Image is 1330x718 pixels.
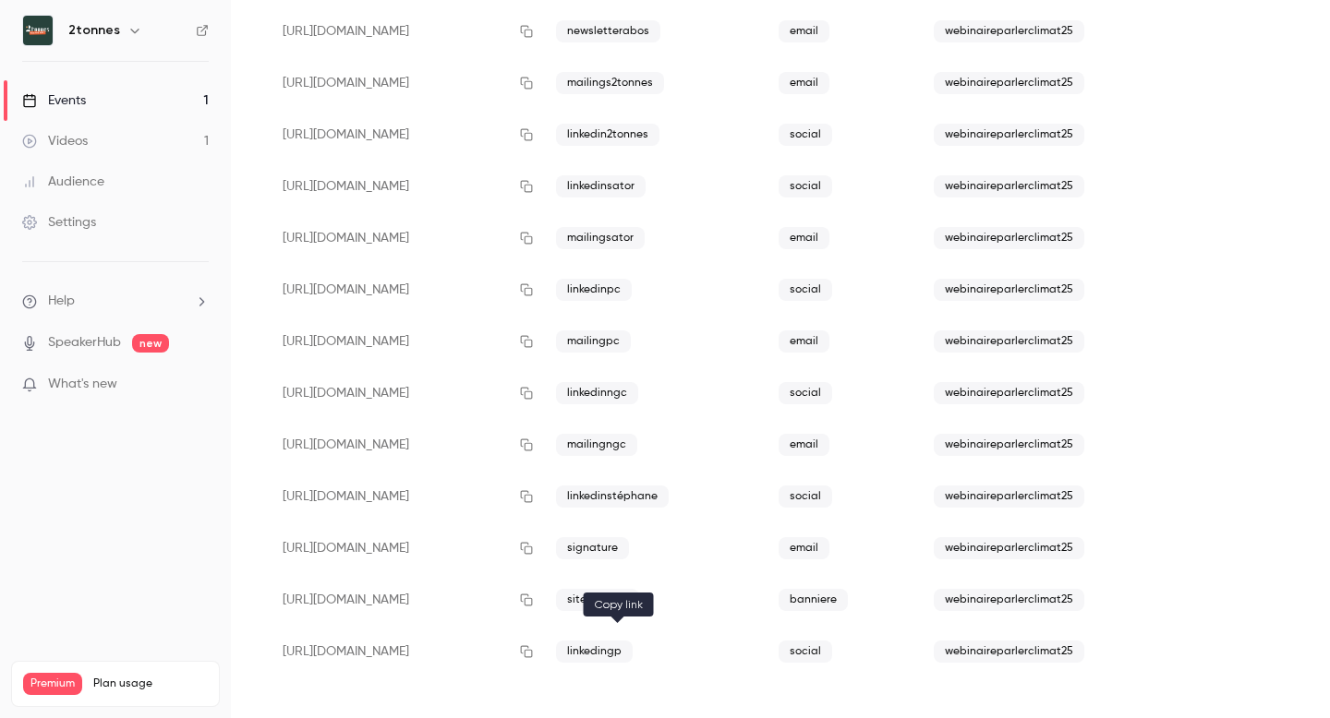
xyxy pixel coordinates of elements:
[268,316,541,367] div: [URL][DOMAIN_NAME]
[22,132,88,150] div: Videos
[22,213,96,232] div: Settings
[556,20,660,42] span: newsletterabos
[22,91,86,110] div: Events
[779,330,829,353] span: email
[68,21,120,40] h6: 2tonnes
[779,485,832,508] span: social
[934,640,1084,663] span: webinaireparlerclimat25
[779,227,829,249] span: email
[268,471,541,522] div: [URL][DOMAIN_NAME]
[268,367,541,419] div: [URL][DOMAIN_NAME]
[268,574,541,626] div: [URL][DOMAIN_NAME]
[779,434,829,456] span: email
[23,673,82,695] span: Premium
[934,589,1084,611] span: webinaireparlerclimat25
[934,434,1084,456] span: webinaireparlerclimat25
[779,124,832,146] span: social
[779,537,829,559] span: email
[48,292,75,311] span: Help
[556,330,631,353] span: mailingpc
[934,485,1084,508] span: webinaireparlerclimat25
[779,72,829,94] span: email
[556,589,639,611] span: site2tonnes
[268,212,541,264] div: [URL][DOMAIN_NAME]
[934,537,1084,559] span: webinaireparlerclimat25
[934,330,1084,353] span: webinaireparlerclimat25
[556,124,659,146] span: linkedin2tonnes
[779,382,832,404] span: social
[556,227,645,249] span: mailingsator
[556,434,637,456] span: mailingngc
[22,173,104,191] div: Audience
[132,334,169,353] span: new
[934,382,1084,404] span: webinaireparlerclimat25
[268,522,541,574] div: [URL][DOMAIN_NAME]
[934,175,1084,197] span: webinaireparlerclimat25
[556,640,633,663] span: linkedingp
[779,20,829,42] span: email
[268,626,541,677] div: [URL][DOMAIN_NAME]
[556,537,629,559] span: signature
[268,264,541,316] div: [URL][DOMAIN_NAME]
[934,72,1084,94] span: webinaireparlerclimat25
[556,175,646,197] span: linkedinsator
[556,72,664,94] span: mailings2tonnes
[934,20,1084,42] span: webinaireparlerclimat25
[556,485,669,508] span: linkedinstéphane
[268,109,541,161] div: [URL][DOMAIN_NAME]
[48,375,117,394] span: What's new
[48,333,121,353] a: SpeakerHub
[23,16,53,45] img: 2tonnes
[268,161,541,212] div: [URL][DOMAIN_NAME]
[779,589,848,611] span: banniere
[779,279,832,301] span: social
[268,6,541,57] div: [URL][DOMAIN_NAME]
[556,382,638,404] span: linkedinngc
[934,279,1084,301] span: webinaireparlerclimat25
[934,124,1084,146] span: webinaireparlerclimat25
[268,57,541,109] div: [URL][DOMAIN_NAME]
[934,227,1084,249] span: webinaireparlerclimat25
[556,279,632,301] span: linkedinpc
[187,377,209,393] iframe: Noticeable Trigger
[779,175,832,197] span: social
[268,419,541,471] div: [URL][DOMAIN_NAME]
[93,676,208,691] span: Plan usage
[22,292,209,311] li: help-dropdown-opener
[779,640,832,663] span: social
